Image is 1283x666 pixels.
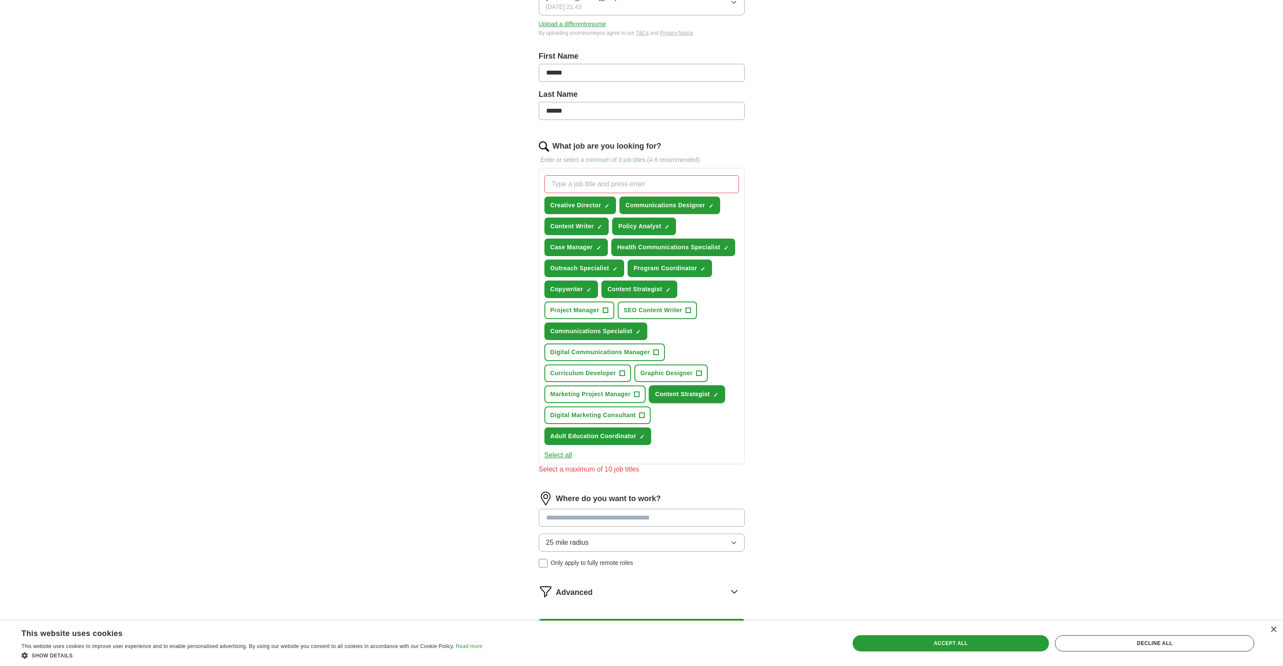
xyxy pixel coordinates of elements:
button: Digital Marketing Consultant [544,406,651,424]
div: This website uses cookies [21,626,461,639]
span: Curriculum Developer [550,369,616,378]
label: Where do you want to work? [556,493,661,505]
button: Curriculum Developer [544,364,631,382]
button: Program Coordinator✓ [628,260,712,277]
button: Upload a differentresume [539,20,606,29]
a: Privacy Notice [660,30,693,36]
span: Advanced [556,587,593,598]
span: ✓ [597,224,602,230]
img: location.png [539,492,553,505]
div: Show details [21,651,482,660]
span: ✓ [604,203,610,209]
button: Project Manager [544,302,614,319]
p: Enter or select a minimum of 3 job titles (4-8 recommended) [539,155,745,164]
span: Creative Director [550,201,601,210]
span: Project Manager [550,306,599,315]
span: Show details [32,653,73,659]
div: Decline all [1055,635,1254,651]
span: Content Strategist [607,285,662,294]
button: Case Manager✓ [544,239,608,256]
span: Policy Analyst [618,222,661,231]
span: Marketing Project Manager [550,390,631,399]
span: Adult Education Coordinator [550,432,637,441]
button: Communications Designer✓ [619,197,720,214]
button: Select all [544,450,572,460]
span: Content Strategist [655,390,710,399]
span: ✓ [709,203,714,209]
button: Marketing Project Manager [544,385,646,403]
button: Content Strategist✓ [601,281,677,298]
div: Accept all [853,635,1049,651]
span: ✓ [596,245,601,251]
span: Digital Marketing Consultant [550,411,636,420]
span: Case Manager [550,243,593,252]
span: ✓ [613,266,618,272]
input: Type a job title and press enter [544,175,739,193]
button: Policy Analyst✓ [612,218,676,235]
span: ✓ [636,329,641,335]
div: Close [1270,627,1277,633]
span: Only apply to fully remote roles [551,558,633,567]
button: Digital Communications Manager [544,343,665,361]
button: Adult Education Coordinator✓ [544,427,652,445]
label: What job are you looking for? [553,140,661,152]
div: Select a maximum of 10 job titles [539,464,745,475]
button: Health Communications Specialist✓ [611,239,736,256]
button: SEO Content Writer [618,302,697,319]
button: Creative Director✓ [544,197,616,214]
span: Health Communications Specialist [617,243,721,252]
button: Content Writer✓ [544,218,609,235]
button: Content Strategist✓ [649,385,725,403]
img: search.png [539,141,549,152]
span: Content Writer [550,222,594,231]
span: Graphic Designer [640,369,693,378]
span: ✓ [664,224,670,230]
a: Read more, opens a new window [456,643,482,649]
span: ✓ [586,287,592,293]
label: Last Name [539,89,745,100]
span: 25 mile radius [546,538,589,548]
div: By uploading your resume you agree to our and . [539,29,745,37]
span: Outreach Specialist [550,264,609,273]
button: Communications Specialist✓ [544,323,648,340]
button: Graphic Designer [634,364,708,382]
span: This website uses cookies to improve user experience and to enable personalised advertising. By u... [21,643,454,649]
span: Communications Designer [625,201,705,210]
span: ✓ [700,266,706,272]
button: Start applying for jobs [539,619,745,637]
span: SEO Content Writer [624,306,682,315]
span: ✓ [666,287,671,293]
label: First Name [539,51,745,62]
span: Copywriter [550,285,583,294]
button: 25 mile radius [539,534,745,552]
span: Program Coordinator [634,264,697,273]
span: ✓ [640,433,645,440]
img: filter [539,585,553,598]
span: ✓ [713,391,718,398]
button: Outreach Specialist✓ [544,260,624,277]
span: Communications Specialist [550,327,633,336]
span: ✓ [724,245,729,251]
input: Only apply to fully remote roles [539,559,547,567]
button: Copywriter✓ [544,281,598,298]
span: Digital Communications Manager [550,348,650,357]
span: [DATE] 21:43 [546,3,582,12]
a: T&Cs [636,30,649,36]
